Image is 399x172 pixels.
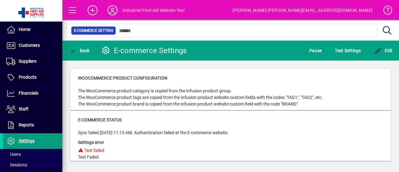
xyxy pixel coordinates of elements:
div: The WooCommerce product category is copied from the Infusion product group. The WooCommerce produ... [78,88,323,107]
button: Add [83,5,103,16]
button: Profile [103,5,123,16]
a: Knowledge Base [379,1,391,22]
span: Users [6,152,21,157]
span: Settings [19,138,35,143]
a: Reports [3,117,62,133]
button: Test Settings [333,45,362,56]
div: E-commerce Settings [101,46,187,56]
span: Back [69,48,90,53]
div: Industrial First Aid Website Test [123,5,185,15]
div: Settings error [78,139,105,146]
a: Staff [3,101,62,117]
a: Sessions [3,160,62,170]
span: Suppliers [19,59,36,64]
span: Edit [374,48,393,53]
span: E-commerce Setting [74,27,113,34]
span: Sessions [6,162,27,167]
div: Test Failed. [78,136,105,160]
span: Staff [19,106,28,111]
a: Suppliers [3,54,62,69]
button: Edit [373,45,394,56]
span: WooCommerce product configuration [78,76,167,81]
span: Products [19,75,36,80]
a: Financials [3,86,62,101]
a: Home [3,22,62,37]
a: Users [3,149,62,160]
span: Financials [19,91,38,96]
span: Test Settings [335,46,361,56]
button: Back [67,45,91,56]
span: Home [19,27,30,32]
div: Test failed. [78,147,105,154]
a: Products [3,70,62,85]
div: [PERSON_NAME] [PERSON_NAME][EMAIL_ADDRESS][DOMAIN_NAME] [233,5,373,15]
span: Reports [19,122,34,127]
span: Pause [309,46,322,56]
app-page-header-button: Back [62,45,97,56]
span: E-commerce Status [78,117,122,122]
span: Customers [19,43,40,48]
a: Customers [3,38,62,53]
button: Pause [308,45,323,56]
div: Sync failed [DATE] 11:15 AM. Authentication failed at the E-commerce website. [78,130,228,136]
